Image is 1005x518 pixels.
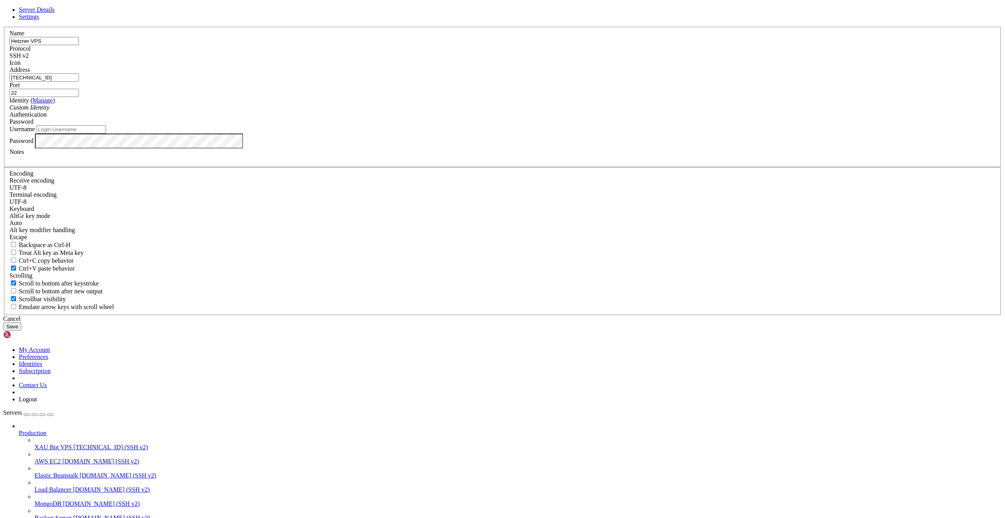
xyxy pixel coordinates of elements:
[9,249,84,256] label: Whether the Alt key acts as a Meta key or as a distinct Alt key.
[35,437,1002,451] li: XAU Bot VPS [TECHNICAL_ID] (SSH v2)
[19,396,37,403] a: Logout
[19,257,74,264] span: Ctrl+C copy behavior
[11,288,16,293] input: Scroll to bottom after new output
[9,272,33,279] label: Scrolling
[9,137,33,144] label: Password
[19,265,75,272] span: Ctrl+V paste behavior
[9,52,996,59] div: SSH v2
[19,346,50,353] a: My Account
[9,148,24,155] label: Notes
[19,249,84,256] span: Treat Alt key as Meta key
[19,304,114,310] span: Emulate arrow keys with scroll wheel
[35,500,1002,507] a: MongoDB [DOMAIN_NAME] (SSH v2)
[9,242,71,248] label: If true, the backspace should send BS ('\x08', aka ^H). Otherwise the backspace key should send '...
[73,486,150,493] span: [DOMAIN_NAME] (SSH v2)
[3,409,22,416] span: Servers
[35,444,72,450] span: XAU Bot VPS
[73,444,148,450] span: [TECHNICAL_ID] (SSH v2)
[9,66,30,73] label: Address
[9,257,74,264] label: Ctrl-C copies if true, send ^C to host if false. Ctrl-Shift-C sends ^C to host if true, copies if...
[11,242,16,247] input: Backspace as Ctrl-H
[9,234,27,240] span: Escape
[19,288,102,295] span: Scroll to bottom after new output
[3,315,1002,322] div: Cancel
[9,104,996,111] div: Custom Identity
[9,234,996,241] div: Escape
[11,296,16,301] input: Scrollbar visibility
[9,288,102,295] label: Scroll to bottom after new output.
[9,104,49,111] i: Custom Identity
[9,126,35,132] label: Username
[31,97,55,104] span: ( )
[19,430,46,436] span: Production
[9,52,29,59] span: SSH v2
[9,111,47,118] label: Authentication
[37,125,106,134] input: Login Username
[3,409,53,416] a: Servers
[35,458,61,465] span: AWS EC2
[9,265,75,272] label: Ctrl+V pastes if true, sends ^V to host if false. Ctrl+Shift+V sends ^V to host if true, pastes i...
[35,493,1002,507] li: MongoDB [DOMAIN_NAME] (SSH v2)
[19,13,39,20] a: Settings
[9,304,114,310] label: When using the alternative screen buffer, and DECCKM (Application Cursor Keys) is active, mouse w...
[63,500,140,507] span: [DOMAIN_NAME] (SSH v2)
[9,220,22,226] span: Auto
[9,227,75,233] label: Controls how the Alt key is handled. Escape: Send an ESC prefix. 8-Bit: Add 128 to the typed char...
[35,458,1002,465] a: AWS EC2 [DOMAIN_NAME] (SSH v2)
[9,37,79,45] input: Server Name
[9,30,24,37] label: Name
[19,242,71,248] span: Backspace as Ctrl-H
[35,451,1002,465] li: AWS EC2 [DOMAIN_NAME] (SSH v2)
[9,118,33,125] span: Password
[35,486,71,493] span: Load Balancer
[9,184,996,191] div: UTF-8
[11,304,16,309] input: Emulate arrow keys with scroll wheel
[35,486,1002,493] a: Load Balancer [DOMAIN_NAME] (SSH v2)
[19,361,42,367] a: Identities
[9,198,27,205] span: UTF-8
[3,322,21,331] button: Save
[11,250,16,255] input: Treat Alt key as Meta key
[9,45,31,52] label: Protocol
[9,212,50,219] label: Set the expected encoding for data received from the host. If the encodings do not match, visual ...
[62,458,139,465] span: [DOMAIN_NAME] (SSH v2)
[9,82,20,88] label: Port
[35,479,1002,493] li: Load Balancer [DOMAIN_NAME] (SSH v2)
[9,73,79,82] input: Host Name or IP
[19,296,66,302] span: Scrollbar visibility
[9,296,66,302] label: The vertical scrollbar mode.
[19,353,48,360] a: Preferences
[35,444,1002,451] a: XAU Bot VPS [TECHNICAL_ID] (SSH v2)
[9,177,54,184] label: Set the expected encoding for data received from the host. If the encodings do not match, visual ...
[9,89,79,97] input: Port Number
[19,430,1002,437] a: Production
[11,280,16,286] input: Scroll to bottom after keystroke
[11,258,16,263] input: Ctrl+C copy behavior
[9,59,20,66] label: Icon
[80,472,157,479] span: [DOMAIN_NAME] (SSH v2)
[3,331,48,339] img: Shellngn
[35,472,78,479] span: Elastic Beanstalk
[19,382,47,388] a: Contact Us
[35,472,1002,479] a: Elastic Beanstalk [DOMAIN_NAME] (SSH v2)
[19,368,51,374] a: Subscription
[9,170,33,177] label: Encoding
[9,205,34,212] label: Keyboard
[9,191,57,198] label: The default terminal encoding. ISO-2022 enables character map translations (like graphics maps). ...
[35,500,61,507] span: MongoDB
[9,198,996,205] div: UTF-8
[9,184,27,191] span: UTF-8
[19,6,55,13] a: Server Details
[35,465,1002,479] li: Elastic Beanstalk [DOMAIN_NAME] (SSH v2)
[9,220,996,227] div: Auto
[9,118,996,125] div: Password
[9,97,55,104] label: Identity
[11,265,16,271] input: Ctrl+V paste behavior
[9,280,99,287] label: Whether to scroll to the bottom on any keystroke.
[19,280,99,287] span: Scroll to bottom after keystroke
[33,97,53,104] a: Manage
